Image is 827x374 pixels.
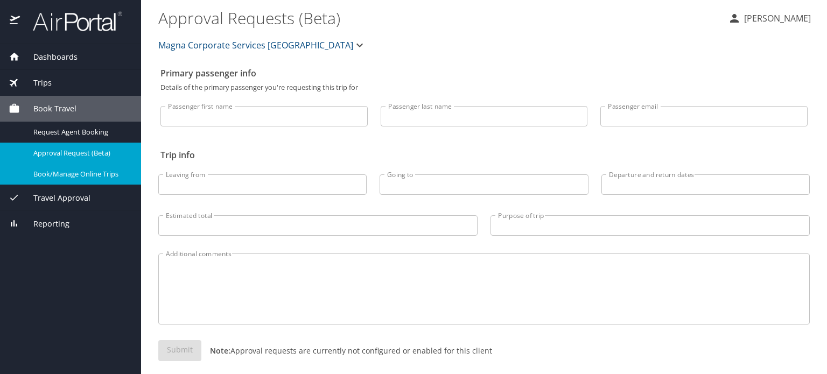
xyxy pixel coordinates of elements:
[158,38,353,53] span: Magna Corporate Services [GEOGRAPHIC_DATA]
[33,148,128,158] span: Approval Request (Beta)
[21,11,122,32] img: airportal-logo.png
[33,169,128,179] span: Book/Manage Online Trips
[160,65,808,82] h2: Primary passenger info
[10,11,21,32] img: icon-airportal.png
[20,77,52,89] span: Trips
[33,127,128,137] span: Request Agent Booking
[741,12,811,25] p: [PERSON_NAME]
[210,345,230,356] strong: Note:
[201,345,492,356] p: Approval requests are currently not configured or enabled for this client
[160,146,808,164] h2: Trip info
[154,34,370,56] button: Magna Corporate Services [GEOGRAPHIC_DATA]
[724,9,815,28] button: [PERSON_NAME]
[160,84,808,91] p: Details of the primary passenger you're requesting this trip for
[20,218,69,230] span: Reporting
[20,103,76,115] span: Book Travel
[158,1,719,34] h1: Approval Requests (Beta)
[20,51,78,63] span: Dashboards
[20,192,90,204] span: Travel Approval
